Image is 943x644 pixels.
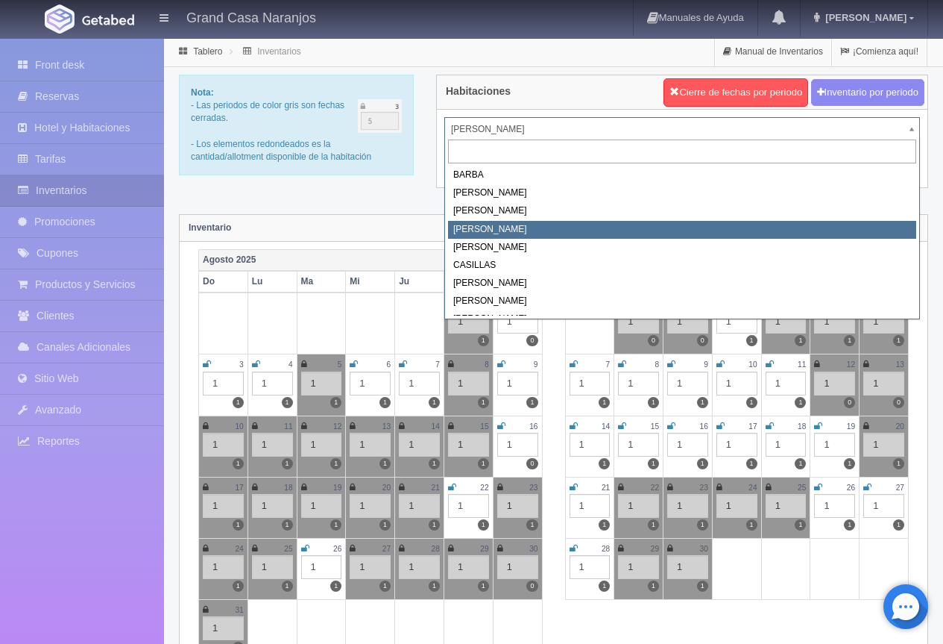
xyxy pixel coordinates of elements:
[448,257,916,275] div: CASILLAS
[448,184,916,202] div: [PERSON_NAME]
[448,310,916,328] div: [PERSON_NAME]
[448,293,916,310] div: [PERSON_NAME]
[448,221,916,239] div: [PERSON_NAME]
[448,239,916,257] div: [PERSON_NAME]
[448,275,916,293] div: [PERSON_NAME]
[448,166,916,184] div: BARBA
[448,202,916,220] div: [PERSON_NAME]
